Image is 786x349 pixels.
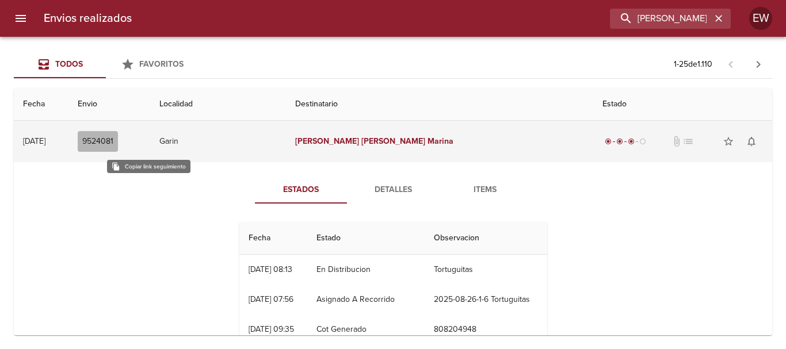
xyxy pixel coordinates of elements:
[150,88,286,121] th: Localidad
[150,121,286,162] td: Garin
[425,222,547,255] th: Observacion
[745,51,772,78] span: Pagina siguiente
[428,136,453,146] em: Marina
[262,183,340,197] span: Estados
[602,136,648,147] div: En viaje
[307,315,425,344] td: Cot Generado
[354,183,432,197] span: Detalles
[44,9,132,28] h6: Envios realizados
[286,88,593,121] th: Destinatario
[717,58,745,70] span: Pagina anterior
[425,315,547,344] td: 808204948
[605,138,612,145] span: radio_button_checked
[68,88,150,121] th: Envio
[616,138,623,145] span: radio_button_checked
[674,59,712,70] p: 1 - 25 de 1.110
[82,135,113,149] span: 9524081
[139,59,184,69] span: Favoritos
[14,51,198,78] div: Tabs Envios
[239,222,307,255] th: Fecha
[249,324,294,334] div: [DATE] 09:35
[295,136,359,146] em: [PERSON_NAME]
[307,255,425,285] td: En Distribucion
[55,59,83,69] span: Todos
[307,285,425,315] td: Asignado A Recorrido
[425,255,547,285] td: Tortuguitas
[23,136,45,146] div: [DATE]
[307,222,425,255] th: Estado
[628,138,635,145] span: radio_button_checked
[593,88,772,121] th: Estado
[78,131,118,152] button: 9524081
[671,136,682,147] span: No tiene documentos adjuntos
[446,183,524,197] span: Items
[746,136,757,147] span: notifications_none
[425,285,547,315] td: 2025-08-26-1-6 Tortuguitas
[717,130,740,153] button: Agregar a favoritos
[14,88,68,121] th: Fecha
[249,294,293,304] div: [DATE] 07:56
[740,130,763,153] button: Activar notificaciones
[749,7,772,30] div: EW
[7,5,35,32] button: menu
[682,136,694,147] span: No tiene pedido asociado
[361,136,425,146] em: [PERSON_NAME]
[255,176,531,204] div: Tabs detalle de guia
[610,9,711,29] input: buscar
[249,264,292,274] div: [DATE] 08:13
[723,136,734,147] span: star_border
[639,138,646,145] span: radio_button_unchecked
